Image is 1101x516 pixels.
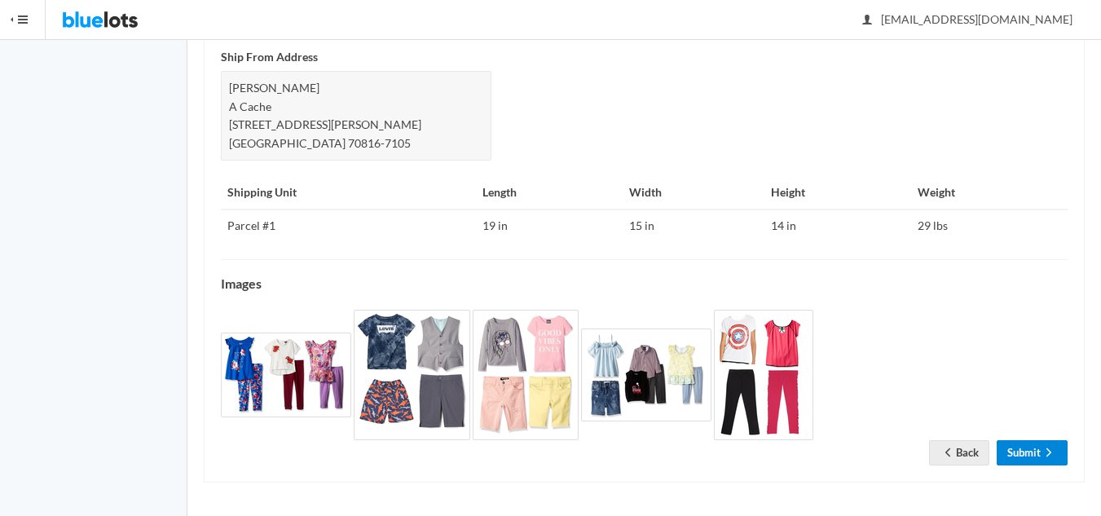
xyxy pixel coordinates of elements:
img: cc706aa8-fda9-4a17-94bd-c61e620550d3-1759694888.jpg [581,329,711,421]
th: Shipping Unit [221,177,476,209]
div: [PERSON_NAME] A Cache [STREET_ADDRESS][PERSON_NAME] [GEOGRAPHIC_DATA] 70816-7105 [221,71,491,161]
a: Submitarrow forward [997,440,1068,465]
span: [EMAIL_ADDRESS][DOMAIN_NAME] [863,12,1072,26]
a: arrow backBack [929,440,989,465]
img: 449384d5-f72e-4b52-bc13-2a64c53251bd-1759694887.jpg [473,310,579,440]
img: e0949b17-94ac-45d9-949b-2b03d0fbc35d-1759694887.jpg [354,310,470,440]
td: 15 in [623,209,764,242]
ion-icon: person [859,13,875,29]
th: Width [623,177,764,209]
th: Height [764,177,911,209]
td: 14 in [764,209,911,242]
td: 19 in [476,209,623,242]
td: Parcel #1 [221,209,476,242]
th: Length [476,177,623,209]
label: Ship From Address [221,48,318,67]
ion-icon: arrow back [940,446,956,461]
h4: Images [221,276,1068,291]
td: 29 lbs [911,209,1068,242]
img: 7ee269c5-f8db-4105-b9d5-0c243f14e386-1759694889.jpg [714,310,813,440]
img: 5bb50258-2dcc-4e32-8250-90540e6a6b4e-1759694886.jpg [221,333,351,417]
th: Weight [911,177,1068,209]
ion-icon: arrow forward [1041,446,1057,461]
